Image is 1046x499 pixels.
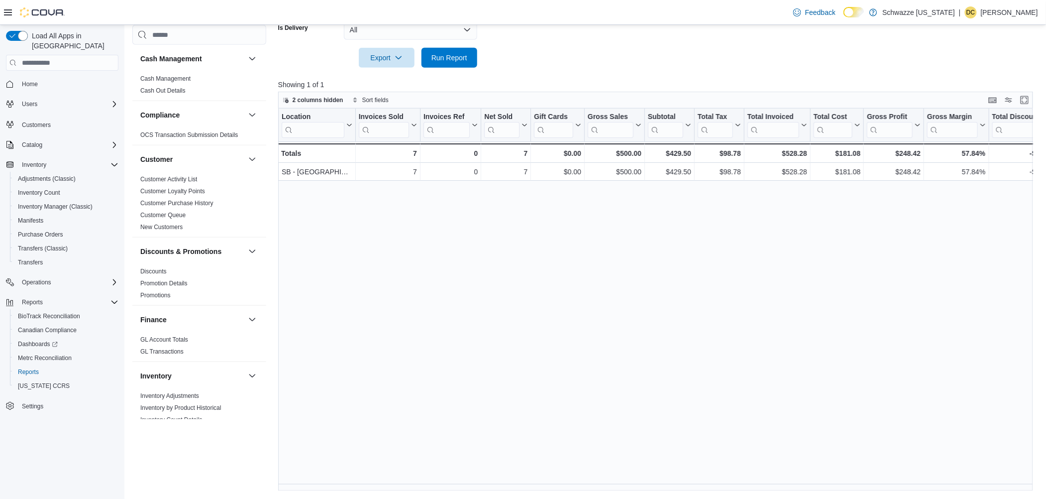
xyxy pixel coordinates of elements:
div: 7 [484,166,527,178]
a: Reports [14,366,43,378]
button: Home [2,77,122,91]
button: Customers [2,117,122,131]
button: Transfers (Classic) [10,242,122,255]
button: Customer [140,154,244,164]
span: Discounts [140,267,167,275]
a: GL Transactions [140,348,184,355]
span: Inventory [18,159,118,171]
div: Gift Cards [534,113,573,122]
div: $98.78 [698,166,741,178]
button: Compliance [246,109,258,121]
div: $181.08 [814,166,860,178]
div: Discounts & Promotions [132,265,266,305]
h3: Discounts & Promotions [140,247,221,256]
span: Inventory Count Details [140,416,203,424]
div: Total Discount [992,113,1045,138]
button: Enter fullscreen [1019,94,1031,106]
span: Load All Apps in [GEOGRAPHIC_DATA] [28,31,118,51]
span: Manifests [18,217,43,225]
button: Inventory [246,370,258,382]
span: Adjustments (Classic) [14,173,118,185]
span: Customer Loyalty Points [140,187,205,195]
span: Metrc Reconciliation [18,354,72,362]
span: Operations [22,278,51,286]
span: Transfers (Classic) [18,245,68,252]
button: Inventory Manager (Classic) [10,200,122,214]
span: BioTrack Reconciliation [18,312,80,320]
button: Finance [140,315,244,325]
a: Discounts [140,268,167,275]
div: Gross Profit [867,113,913,138]
button: Invoices Ref [423,113,478,138]
div: 57.84% [927,166,985,178]
span: Inventory by Product Historical [140,404,221,412]
span: Dashboards [18,340,58,348]
button: Reports [18,296,47,308]
div: SB - [GEOGRAPHIC_DATA] [282,166,352,178]
div: Total Invoiced [747,113,799,122]
span: Dc [966,6,975,18]
span: Settings [18,400,118,412]
button: Inventory [18,159,50,171]
p: | [959,6,961,18]
div: $248.42 [867,147,921,159]
span: Transfers [14,256,118,268]
div: Subtotal [648,113,683,122]
a: Home [18,78,42,90]
span: Purchase Orders [18,231,63,239]
div: Net Sold [484,113,520,138]
div: $248.42 [867,166,921,178]
button: Keyboard shortcuts [987,94,999,106]
button: Manifests [10,214,122,228]
span: 2 columns hidden [293,96,343,104]
a: Promotions [140,292,171,299]
span: OCS Transaction Submission Details [140,131,238,139]
button: Reports [10,365,122,379]
h3: Cash Management [140,54,202,64]
div: Cash Management [132,73,266,101]
div: 0 [423,166,478,178]
span: Inventory Count [18,189,60,197]
p: Schwazze [US_STATE] [882,6,955,18]
a: Customer Loyalty Points [140,188,205,195]
a: Settings [18,400,47,412]
button: Operations [18,276,55,288]
div: 7 [358,166,417,178]
button: Transfers [10,255,122,269]
span: Run Report [431,53,467,63]
button: 2 columns hidden [279,94,347,106]
h3: Inventory [140,371,172,381]
a: Customer Activity List [140,176,198,183]
span: Export [365,48,409,68]
a: Inventory Manager (Classic) [14,201,97,213]
div: Gross Sales [588,113,633,122]
button: Gross Margin [927,113,985,138]
h3: Compliance [140,110,180,120]
a: Canadian Compliance [14,324,81,336]
div: Invoices Ref [423,113,470,138]
a: Adjustments (Classic) [14,173,80,185]
div: 7 [484,147,527,159]
button: Reports [2,295,122,309]
span: Reports [18,296,118,308]
button: All [344,20,477,40]
span: Home [22,80,38,88]
a: Transfers [14,256,47,268]
div: $528.28 [747,147,807,159]
a: Dashboards [14,338,62,350]
div: 57.84% [927,147,985,159]
span: Feedback [805,7,836,17]
span: Manifests [14,215,118,227]
nav: Complex example [6,73,118,439]
div: Total Invoiced [747,113,799,138]
div: Invoices Sold [358,113,409,122]
div: $0.00 [534,147,581,159]
div: Compliance [132,129,266,145]
span: Operations [18,276,118,288]
div: 7 [358,147,417,159]
button: Sort fields [348,94,393,106]
div: $98.78 [698,147,741,159]
div: Gross Sales [588,113,633,138]
button: Inventory [2,158,122,172]
button: Catalog [18,139,46,151]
